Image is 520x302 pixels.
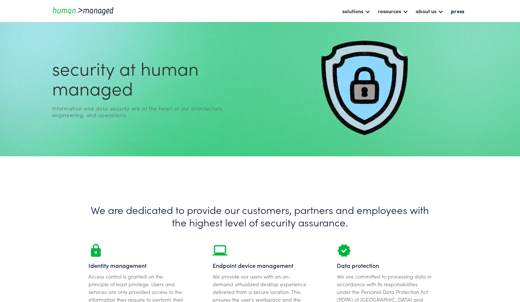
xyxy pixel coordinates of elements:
[416,7,436,15] div: about us
[412,5,447,17] div: about us
[52,105,257,118] div: Information and data security are at the heart of our architecture, engineering, and operations.
[378,7,401,15] div: resources
[339,5,374,17] div: solutions
[89,261,183,270] div: Identity management
[213,261,307,270] div: Endpoint device management
[52,6,118,16] a: home
[447,5,468,17] a: press
[342,7,363,15] div: solutions
[52,58,257,98] h1: security at Human managed
[337,261,431,270] div: Data protection
[89,204,432,228] h1: We are dedicated to provide our customers, partners and employees with the highest level of secur...
[374,5,412,17] div: resources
